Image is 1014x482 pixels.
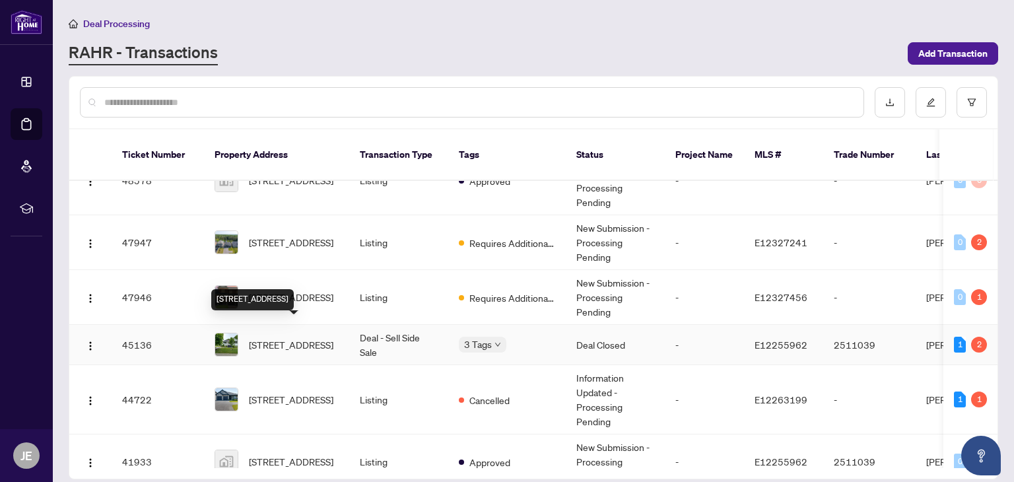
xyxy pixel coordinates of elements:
div: 0 [954,289,966,305]
img: Logo [85,396,96,406]
span: 3 Tags [464,337,492,352]
td: New Submission - Processing Pending [566,270,665,325]
span: Add Transaction [918,43,988,64]
td: 47947 [112,215,204,270]
div: 1 [971,392,987,407]
button: Logo [80,232,101,253]
td: 47946 [112,270,204,325]
span: edit [926,98,935,107]
span: Requires Additional Docs [469,236,555,250]
button: Logo [80,287,101,308]
span: Deal Processing [83,18,150,30]
button: Add Transaction [908,42,998,65]
a: RAHR - Transactions [69,42,218,65]
span: Approved [469,174,510,188]
th: Property Address [204,129,349,181]
div: 0 [954,454,966,469]
td: - [823,215,916,270]
button: Logo [80,334,101,355]
div: 1 [971,289,987,305]
div: 2 [971,337,987,353]
span: download [885,98,895,107]
span: E12327241 [755,236,807,248]
button: Logo [80,389,101,410]
th: Trade Number [823,129,916,181]
div: 1 [954,337,966,353]
div: 2 [971,234,987,250]
td: Information Updated - Processing Pending [566,146,665,215]
img: Logo [85,458,96,468]
span: E12255962 [755,456,807,467]
th: Transaction Type [349,129,448,181]
span: E12327456 [755,291,807,303]
span: Requires Additional Docs [469,291,555,305]
img: Logo [85,176,96,187]
span: Approved [469,455,510,469]
img: thumbnail-img [215,388,238,411]
img: Logo [85,293,96,304]
span: [STREET_ADDRESS] [249,454,333,469]
th: Project Name [665,129,744,181]
button: Open asap [961,436,1001,475]
td: Information Updated - Processing Pending [566,365,665,434]
button: filter [957,87,987,118]
span: [STREET_ADDRESS] [249,392,333,407]
img: thumbnail-img [215,333,238,356]
td: Listing [349,146,448,215]
span: filter [967,98,976,107]
span: [STREET_ADDRESS] [249,235,333,250]
span: E12263199 [755,394,807,405]
td: 44722 [112,365,204,434]
td: - [665,365,744,434]
td: - [665,215,744,270]
td: - [665,146,744,215]
span: [STREET_ADDRESS] [249,337,333,352]
td: - [823,146,916,215]
img: Logo [85,341,96,351]
img: thumbnail-img [215,286,238,308]
div: [STREET_ADDRESS] [211,289,294,310]
span: JE [20,446,32,465]
span: Cancelled [469,393,510,407]
img: thumbnail-img [215,231,238,254]
td: New Submission - Processing Pending [566,215,665,270]
div: 0 [954,234,966,250]
td: - [823,365,916,434]
th: Status [566,129,665,181]
td: 2511039 [823,325,916,365]
span: down [494,341,501,348]
td: 45136 [112,325,204,365]
img: thumbnail-img [215,450,238,473]
img: logo [11,10,42,34]
td: - [823,270,916,325]
button: download [875,87,905,118]
button: edit [916,87,946,118]
button: Logo [80,451,101,472]
td: Listing [349,270,448,325]
span: E12255962 [755,339,807,351]
td: Listing [349,215,448,270]
td: Deal Closed [566,325,665,365]
td: Deal - Sell Side Sale [349,325,448,365]
div: 1 [954,392,966,407]
span: home [69,19,78,28]
th: Tags [448,129,566,181]
th: Ticket Number [112,129,204,181]
td: - [665,325,744,365]
td: 48578 [112,146,204,215]
td: Listing [349,365,448,434]
img: Logo [85,238,96,249]
td: - [665,270,744,325]
th: MLS # [744,129,823,181]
